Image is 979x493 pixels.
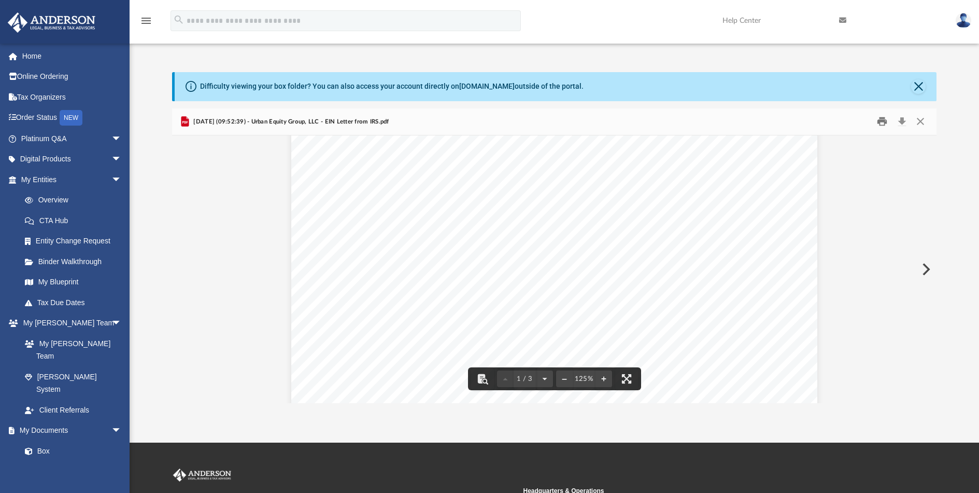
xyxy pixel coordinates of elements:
a: Client Referrals [15,400,132,420]
span: arrow_drop_down [111,149,132,170]
a: Binder Walkthrough [15,251,137,272]
a: Tax Organizers [7,87,137,107]
a: My [PERSON_NAME] Teamarrow_drop_down [7,313,132,334]
img: Anderson Advisors Platinum Portal [171,469,233,482]
a: [DOMAIN_NAME] [459,82,515,90]
button: Next page [536,367,553,390]
button: Print [872,114,893,130]
a: Tax Due Dates [15,292,137,313]
img: Anderson Advisors Platinum Portal [5,12,98,33]
i: search [173,14,185,25]
a: My Documentsarrow_drop_down [7,420,132,441]
span: 1 / 3 [514,376,536,382]
a: CTA Hub [15,210,137,231]
span: [DATE] (09:52:39) - Urban Equity Group, LLC - EIN Letter from IRS.pdf [191,117,389,127]
button: Close [911,79,926,94]
span: arrow_drop_down [111,169,132,190]
button: Toggle findbar [471,367,494,390]
div: File preview [172,135,937,403]
div: Difficulty viewing your box folder? You can also access your account directly on outside of the p... [200,81,584,92]
img: User Pic [956,13,971,28]
button: Enter fullscreen [615,367,638,390]
i: menu [140,15,152,27]
button: Zoom in [595,367,612,390]
a: Digital Productsarrow_drop_down [7,149,137,170]
div: Document Viewer [172,135,937,403]
div: NEW [60,110,82,126]
a: Online Ordering [7,66,137,87]
a: [PERSON_NAME] System [15,366,132,400]
a: Platinum Q&Aarrow_drop_down [7,128,137,149]
span: arrow_drop_down [111,420,132,442]
a: Order StatusNEW [7,107,137,129]
a: Overview [15,190,137,211]
button: Zoom out [556,367,573,390]
a: My [PERSON_NAME] Team [15,333,127,366]
div: Current zoom level [573,376,595,382]
span: arrow_drop_down [111,128,132,149]
a: Home [7,46,137,66]
button: 1 / 3 [514,367,536,390]
a: My Blueprint [15,272,132,293]
a: menu [140,20,152,27]
button: Download [892,114,911,130]
a: Box [15,441,127,461]
button: Close [911,114,930,130]
a: Entity Change Request [15,231,137,252]
span: arrow_drop_down [111,313,132,334]
a: My Entitiesarrow_drop_down [7,169,137,190]
button: Next File [914,255,937,284]
div: Preview [172,108,937,404]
